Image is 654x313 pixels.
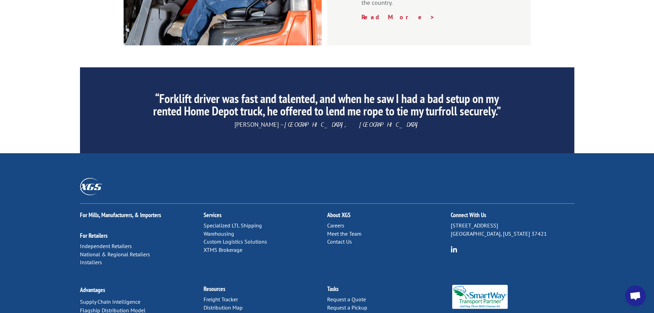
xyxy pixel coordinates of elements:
[80,251,150,258] a: National & Regional Retailers
[204,211,221,219] a: Services
[80,232,107,239] a: For Retailers
[327,296,366,303] a: Request a Quote
[204,246,242,253] a: XTMS Brokerage
[327,211,351,219] a: About XGS
[451,212,574,222] h2: Connect With Us
[284,121,420,128] em: [GEOGRAPHIC_DATA], [GEOGRAPHIC_DATA]
[204,238,267,245] a: Custom Logistics Solutions
[204,296,238,303] a: Freight Tracker
[204,230,234,237] a: Warehousing
[327,286,451,295] h2: Tasks
[204,222,262,229] a: Specialized LTL Shipping
[80,259,102,266] a: Installers
[204,285,225,293] a: Resources
[451,246,457,253] img: group-6
[80,286,105,294] a: Advantages
[625,286,646,306] div: Open chat
[80,178,102,195] img: XGS_Logos_ALL_2024_All_White
[327,238,352,245] a: Contact Us
[80,243,132,249] a: Independent Retailers
[451,222,574,238] p: [STREET_ADDRESS] [GEOGRAPHIC_DATA], [US_STATE] 37421
[80,211,161,219] a: For Mills, Manufacturers, & Importers
[327,222,344,229] a: Careers
[234,121,420,128] span: [PERSON_NAME] –
[362,13,435,21] a: Read More >
[80,298,140,305] a: Supply Chain Intelligence
[144,92,509,121] h2: “Forklift driver was fast and talented, and when he saw I had a bad setup on my rented Home Depot...
[451,285,509,309] img: Smartway_Logo
[327,304,367,311] a: Request a Pickup
[327,230,362,237] a: Meet the Team
[204,304,243,311] a: Distribution Map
